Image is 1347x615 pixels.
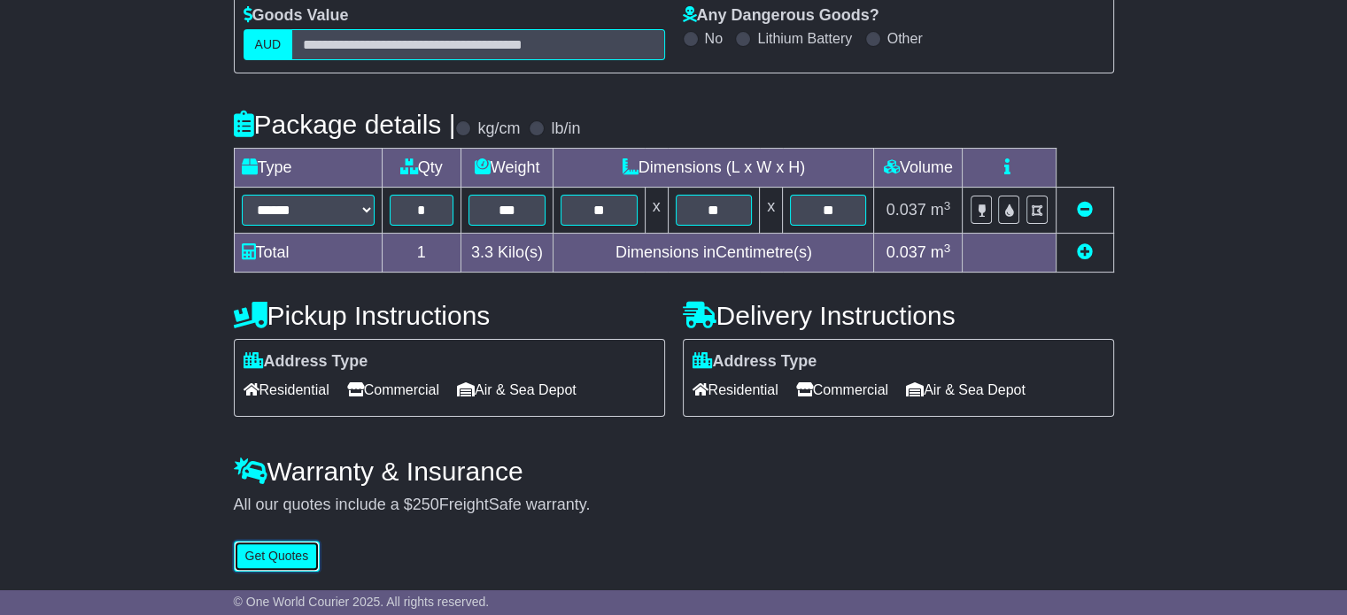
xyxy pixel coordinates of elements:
span: Residential [244,376,329,404]
span: Commercial [796,376,888,404]
span: Commercial [347,376,439,404]
td: Dimensions (L x W x H) [554,149,874,188]
a: Add new item [1077,243,1093,261]
label: Address Type [693,352,817,372]
span: 3.3 [471,243,493,261]
label: Goods Value [244,6,349,26]
td: Type [234,149,382,188]
label: Other [887,30,923,47]
label: lb/in [551,119,580,139]
span: © One World Courier 2025. All rights reserved. [234,595,490,609]
td: Qty [382,149,461,188]
span: Residential [693,376,778,404]
label: AUD [244,29,293,60]
div: All our quotes include a $ FreightSafe warranty. [234,496,1114,515]
span: m [931,243,951,261]
label: Any Dangerous Goods? [683,6,879,26]
td: x [645,188,668,234]
td: Kilo(s) [461,234,553,273]
label: Address Type [244,352,368,372]
td: Weight [461,149,553,188]
td: Total [234,234,382,273]
h4: Delivery Instructions [683,301,1114,330]
h4: Pickup Instructions [234,301,665,330]
td: 1 [382,234,461,273]
sup: 3 [944,199,951,212]
h4: Warranty & Insurance [234,457,1114,486]
span: Air & Sea Depot [457,376,577,404]
td: Volume [874,149,963,188]
sup: 3 [944,242,951,255]
h4: Package details | [234,110,456,139]
td: x [760,188,783,234]
td: Dimensions in Centimetre(s) [554,234,874,273]
button: Get Quotes [234,541,321,572]
label: No [705,30,723,47]
a: Remove this item [1077,201,1093,219]
label: kg/cm [477,119,520,139]
span: 0.037 [886,243,926,261]
span: m [931,201,951,219]
span: 0.037 [886,201,926,219]
span: 250 [413,496,439,513]
span: Air & Sea Depot [906,376,1026,404]
label: Lithium Battery [757,30,852,47]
